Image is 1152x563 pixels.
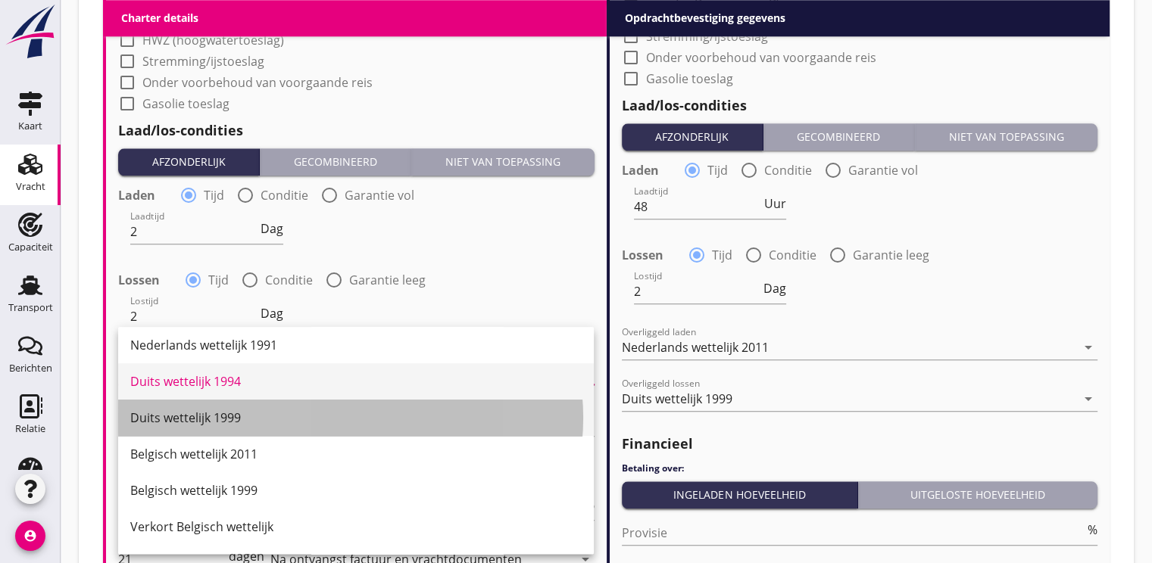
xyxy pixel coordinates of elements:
label: Garantie leeg [853,247,929,263]
div: Transport [8,303,53,313]
div: Afzonderlijk [124,154,253,170]
div: Gecombineerd [770,129,908,145]
input: Lostijd [634,279,761,303]
label: Gasolie toeslag [142,96,229,111]
button: Afzonderlijk [118,148,260,176]
img: logo-small.a267ee39.svg [3,4,58,60]
label: HWZ (hoogwatertoeslag) [646,8,788,23]
div: Capaciteit [8,242,53,252]
h2: Financieel [622,434,1098,454]
strong: Lossen [118,272,160,288]
button: Afzonderlijk [622,123,763,151]
input: Laadtijd [130,219,258,244]
div: Kaart [18,121,42,131]
div: Uitgeloste hoeveelheid [864,487,1091,502]
span: Dag [261,222,283,235]
i: arrow_drop_down [576,363,595,381]
div: Verkort Belgisch wettelijk [130,518,582,536]
div: Ingeladen hoeveelheid [628,487,852,502]
div: Afzonderlijk [628,129,757,145]
span: Dag [261,307,283,319]
label: Garantie vol [345,188,414,203]
div: Vracht [16,182,45,191]
label: Stremming/ijstoeslag [646,29,768,44]
strong: Lossen [622,247,663,263]
span: Uur [764,198,786,210]
div: Nederlands wettelijk 1991 [130,336,582,354]
div: Duits wettelijk 1999 [130,409,582,427]
label: Tijd [208,272,229,288]
i: arrow_drop_down [1079,338,1097,356]
label: HWZ (hoogwatertoeslag) [142,33,284,48]
label: Conditie [261,188,308,203]
label: Tijd [707,163,728,178]
label: Gasolie toeslag [646,71,733,86]
label: Onder voorbehoud van voorgaande reis [646,50,876,65]
label: Garantie vol [848,163,918,178]
button: Uitgeloste hoeveelheid [858,481,1097,509]
div: Nederlands wettelijk 2011 [622,341,769,354]
label: Tijd [204,188,224,203]
button: Niet van toepassing [915,123,1097,151]
strong: Laden [622,163,659,178]
div: Duits wettelijk 1999 [622,392,732,406]
div: Belgisch wettelijk 2011 [130,445,582,463]
h2: Laad/los-condities [118,120,595,141]
label: KWZ (laagwatertoeslag) [142,11,276,26]
div: % [1085,524,1097,536]
i: account_circle [15,521,45,551]
div: Gecombineerd [266,154,404,170]
div: Berichten [9,363,52,373]
div: Belgisch wettelijk 1999 [130,481,582,499]
button: Gecombineerd [260,148,411,176]
div: Relatie [15,424,45,434]
label: Conditie [769,247,816,263]
button: Ingeladen hoeveelheid [622,481,859,509]
h4: Betaling over: [622,462,1098,475]
input: Laadtijd [634,194,762,219]
h2: Laad/los-condities [622,95,1098,116]
div: dagen [226,550,264,562]
span: Dag [763,282,786,294]
label: Tijd [712,247,732,263]
strong: Laden [118,188,155,203]
input: Provisie [622,521,1085,545]
label: Conditie [764,163,812,178]
div: Duits wettelijk 1994 [130,372,582,390]
input: Lostijd [130,304,258,328]
label: Onder voorbehoud van voorgaande reis [142,75,373,90]
button: Niet van toepassing [411,148,594,176]
label: Stremming/ijstoeslag [142,54,264,69]
i: arrow_drop_down [1079,390,1097,408]
div: Niet van toepassing [921,129,1091,145]
label: Conditie [265,272,313,288]
div: Niet van toepassing [417,154,588,170]
label: Garantie leeg [349,272,426,288]
button: Gecombineerd [763,123,915,151]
